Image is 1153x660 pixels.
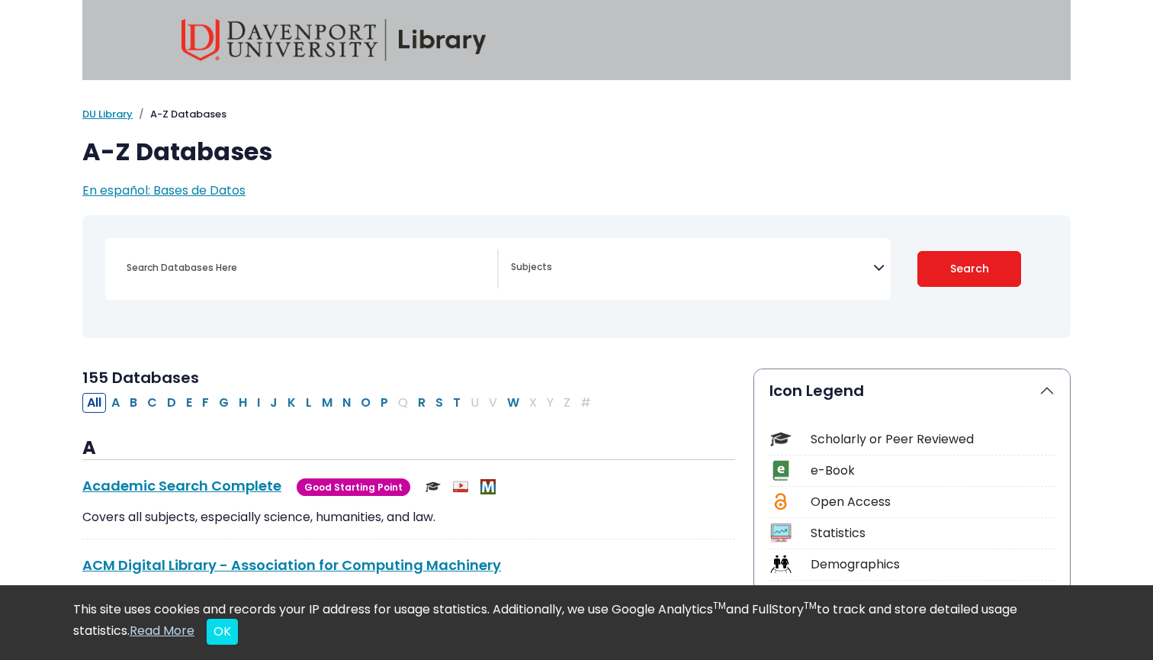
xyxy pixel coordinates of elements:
[143,393,162,413] button: Filter Results C
[181,19,487,61] img: Davenport University Library
[82,215,1071,338] nav: Search filters
[107,393,124,413] button: Filter Results A
[82,393,597,410] div: Alpha-list to filter by first letter of database name
[82,107,133,121] a: DU Library
[770,429,791,449] img: Icon Scholarly or Peer Reviewed
[771,491,790,512] img: Icon Open Access
[252,393,265,413] button: Filter Results I
[811,493,1055,511] div: Open Access
[297,478,410,496] span: Good Starting Point
[426,479,441,494] img: Scholarly or Peer Reviewed
[770,554,791,575] img: Icon Demographics
[82,555,501,575] a: ACM Digital Library - Association for Computing Machinery
[356,393,375,413] button: Filter Results O
[73,600,1080,645] div: This site uses cookies and records your IP address for usage statistics. Additionally, we use Goo...
[770,460,791,481] img: Icon e-Book
[811,430,1055,449] div: Scholarly or Peer Reviewed
[338,393,355,413] button: Filter Results N
[770,523,791,543] img: Icon Statistics
[713,599,726,612] sup: TM
[811,555,1055,574] div: Demographics
[283,393,300,413] button: Filter Results K
[804,599,817,612] sup: TM
[82,367,199,388] span: 155 Databases
[234,393,252,413] button: Filter Results H
[754,369,1070,412] button: Icon Legend
[413,393,430,413] button: Filter Results R
[503,393,524,413] button: Filter Results W
[133,107,226,122] li: A-Z Databases
[125,393,142,413] button: Filter Results B
[317,393,337,413] button: Filter Results M
[431,393,448,413] button: Filter Results S
[82,476,281,495] a: Academic Search Complete
[811,462,1055,480] div: e-Book
[480,479,496,494] img: MeL (Michigan electronic Library)
[917,251,1022,287] button: Submit for Search Results
[82,508,735,526] p: Covers all subjects, especially science, humanities, and law.
[162,393,181,413] button: Filter Results D
[130,622,194,639] a: Read More
[265,393,282,413] button: Filter Results J
[117,256,497,278] input: Search database by title or keyword
[181,393,197,413] button: Filter Results E
[301,393,316,413] button: Filter Results L
[207,619,238,645] button: Close
[453,479,468,494] img: Audio & Video
[214,393,233,413] button: Filter Results G
[376,393,393,413] button: Filter Results P
[198,393,214,413] button: Filter Results F
[448,393,465,413] button: Filter Results T
[811,524,1055,542] div: Statistics
[82,137,1071,166] h1: A-Z Databases
[82,393,106,413] button: All
[82,182,246,199] a: En español: Bases de Datos
[82,107,1071,122] nav: breadcrumb
[511,262,873,275] textarea: Search
[82,437,735,460] h3: A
